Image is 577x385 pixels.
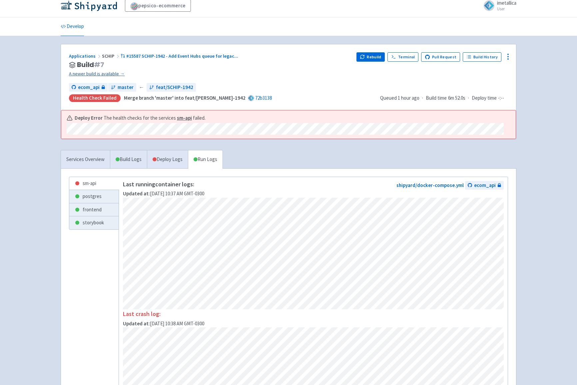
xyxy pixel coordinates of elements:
img: Shipyard logo [61,0,117,11]
div: Health check failed [69,94,121,102]
span: Build time [426,94,447,102]
span: SCHIP [102,53,121,59]
p: Last running container logs: [123,181,204,188]
span: The health checks for the services failed. [104,114,206,122]
span: master [118,84,134,91]
span: 6m 52.0s [448,94,465,102]
a: master [108,83,136,92]
span: ecom_api [78,84,100,91]
span: Deploy time [472,94,497,102]
a: #15587 SCHIP-1942 - Add Event Hubs queue for legac... [121,53,239,59]
span: [DATE] 10:37 AM GMT-0300 [123,190,204,197]
span: Queued [380,95,419,101]
strong: Updated at: [123,320,150,327]
a: ecom_api [465,181,504,190]
a: Build Logs [110,150,147,169]
a: storybook [69,216,119,229]
a: shipyard/docker-compose.yml [396,182,464,188]
a: ecom_api [69,83,108,92]
a: Terminal [387,52,418,62]
a: imetallica User [480,0,516,11]
time: 1 hour ago [398,95,419,101]
strong: Merge branch 'master' into feat/[PERSON_NAME]-1942 [124,95,246,101]
a: postgres [69,190,119,203]
span: -:-- [498,94,504,102]
span: Build [77,61,104,69]
span: [DATE] 10:38 AM GMT-0300 [123,320,204,327]
a: sm-api [69,177,119,190]
a: frontend [69,203,119,216]
a: Build History [463,52,501,62]
b: Deploy Error [75,114,103,122]
a: Deploy Logs [147,150,188,169]
small: User [497,7,516,11]
a: Run Logs [188,150,223,169]
span: feat/SCHIP-1942 [156,84,193,91]
a: 72b3138 [255,95,272,101]
a: Applications [69,53,102,59]
span: ← [139,84,144,91]
a: Pull Request [421,52,460,62]
a: Develop [61,17,84,36]
span: ecom_api [474,182,496,189]
a: Services Overview [61,150,110,169]
a: sm-api [177,115,192,121]
strong: Updated at: [123,190,150,197]
span: # 7 [94,60,104,69]
a: feat/SCHIP-1942 [147,83,196,92]
p: Last crash log: [123,311,204,317]
button: Rebuild [356,52,385,62]
a: A newer build is available → [69,70,351,78]
div: · · [380,94,508,102]
span: #15587 SCHIP-1942 - Add Event Hubs queue for legac ... [126,53,238,59]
